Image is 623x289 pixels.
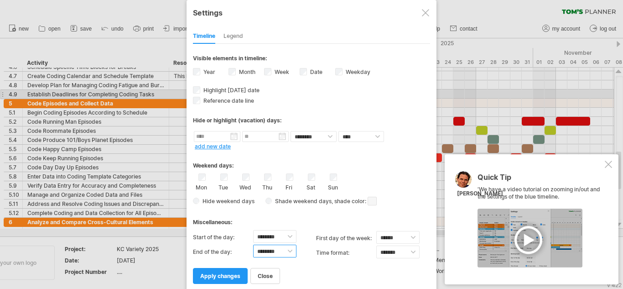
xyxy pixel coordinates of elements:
[193,268,248,284] a: apply changes
[261,182,273,191] label: Thu
[273,68,289,75] label: Week
[308,68,322,75] label: Date
[193,29,215,44] div: Timeline
[368,197,377,205] span: click here to change the shade color
[258,273,273,279] span: close
[237,68,255,75] label: Month
[193,4,430,21] div: Settings
[272,198,332,205] span: Shade weekend days
[218,182,229,191] label: Tue
[193,230,253,245] label: Start of the day:
[283,182,295,191] label: Fri
[202,97,254,104] span: Reference date line
[193,153,430,171] div: Weekend days:
[200,273,240,279] span: apply changes
[478,173,603,268] div: 'We have a video tutorial on zooming in/out and the settings of the blue timeline.
[202,87,260,94] span: Highlight [DATE] date
[332,196,377,207] span: , shade color:
[250,268,280,284] a: close
[316,246,376,260] label: Time format:
[344,68,370,75] label: Weekday
[199,198,254,205] span: Hide weekend days
[193,245,253,259] label: End of the day:
[223,29,243,44] div: Legend
[457,190,503,198] div: [PERSON_NAME]
[478,173,603,186] div: Quick Tip
[202,68,215,75] label: Year
[195,143,231,150] a: add new date
[316,231,376,246] label: first day of the week:
[305,182,317,191] label: Sat
[193,210,430,228] div: Miscellaneous:
[327,182,338,191] label: Sun
[196,182,207,191] label: Mon
[193,55,430,64] div: Visible elements in timeline:
[193,117,430,124] div: Hide or highlight (vacation) days:
[239,182,251,191] label: Wed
